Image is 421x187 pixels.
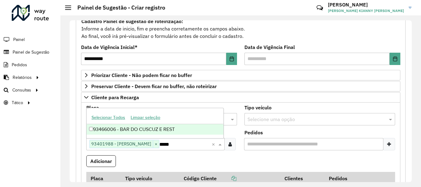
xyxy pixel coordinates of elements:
label: Pedidos [244,129,263,136]
label: Tipo veículo [244,104,272,111]
div: 93466006 - BAR DO CUSCUZ E REST [87,124,223,135]
span: Relatórios [13,74,32,81]
th: Pedidos [325,172,369,185]
a: Contato Rápido [313,1,326,14]
span: Painel de Sugestão [13,49,49,55]
span: [PERSON_NAME] KIANNY [PERSON_NAME] [328,8,404,14]
a: Preservar Cliente - Devem ficar no buffer, não roteirizar [81,81,400,91]
span: Cliente para Recarga [91,95,139,100]
div: Informe a data de inicio, fim e preencha corretamente os campos abaixo. Ao final, você irá pré-vi... [81,17,400,40]
label: Data de Vigência Final [244,43,295,51]
label: Placa [86,104,99,111]
h2: Painel de Sugestão - Criar registro [71,4,165,11]
h3: [PERSON_NAME] [328,2,404,8]
span: × [153,140,159,148]
button: Selecionar Todos [89,113,128,122]
label: Data de Vigência Inicial [81,43,137,51]
span: Consultas [12,87,31,93]
span: Priorizar Cliente - Não podem ficar no buffer [91,73,192,78]
span: 93401988 - [PERSON_NAME] [90,140,153,148]
th: Tipo veículo [121,172,180,185]
th: Clientes [280,172,325,185]
th: Placa [86,172,121,185]
strong: Cadastro Painel de sugestão de roteirização: [81,18,183,24]
th: Código Cliente [180,172,280,185]
span: Painel [13,36,25,43]
ng-dropdown-panel: Options list [86,108,224,138]
button: Limpar seleção [128,113,163,122]
a: Copiar [217,175,236,181]
span: Pedidos [12,62,27,68]
button: Adicionar [86,155,116,167]
span: Tático [12,100,23,106]
button: Choose Date [390,53,400,65]
span: Preservar Cliente - Devem ficar no buffer, não roteirizar [91,84,217,89]
span: Clear all [212,140,217,148]
button: Choose Date [226,53,237,65]
a: Priorizar Cliente - Não podem ficar no buffer [81,70,400,80]
a: Cliente para Recarga [81,92,400,103]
